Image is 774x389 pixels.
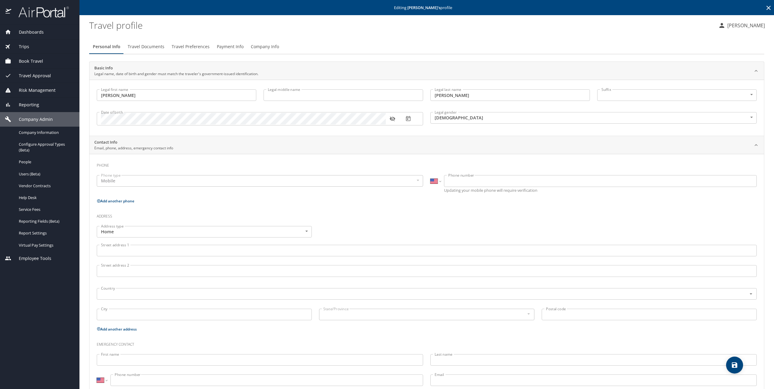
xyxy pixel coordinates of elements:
button: Add another phone [97,198,134,204]
span: Risk Management [11,87,56,94]
p: Legal name, date of birth and gender must match the traveler's government-issued identification. [94,71,258,77]
h3: Address [97,210,757,220]
span: Travel Documents [128,43,164,51]
h2: Basic Info [94,65,258,71]
div: Mobile [97,175,423,187]
span: Help Desk [19,195,72,201]
div: [DEMOGRAPHIC_DATA] [430,112,757,124]
span: Configure Approval Types (Beta) [19,141,72,153]
span: Reporting [11,101,39,108]
span: Dashboards [11,29,44,35]
h2: Contact Info [94,139,173,145]
div: Basic InfoLegal name, date of birth and gender must match the traveler's government-issued identi... [89,80,764,136]
h1: Travel profile [89,16,713,35]
span: Reporting Fields (Beta) [19,218,72,224]
span: Travel Preferences [172,43,210,51]
span: Book Travel [11,58,43,65]
span: Vendor Contracts [19,183,72,189]
div: Basic InfoLegal name, date of birth and gender must match the traveler's government-issued identi... [89,62,764,80]
img: airportal-logo.png [12,6,69,18]
div: Profile [89,39,764,54]
span: Company Info [251,43,279,51]
button: Add another address [97,327,137,332]
span: Payment Info [217,43,244,51]
span: Virtual Pay Settings [19,242,72,248]
span: Trips [11,43,29,50]
button: save [726,357,743,374]
span: Report Settings [19,230,72,236]
button: [PERSON_NAME] [716,20,767,31]
span: Personal Info [93,43,120,51]
span: Company Admin [11,116,53,123]
span: Travel Approval [11,72,51,79]
div: Home [97,226,312,238]
img: icon-airportal.png [5,6,12,18]
div: Contact InfoEmail, phone, address, emergency contact info [89,136,764,154]
span: Users (Beta) [19,171,72,177]
span: Company Information [19,130,72,135]
button: Open [747,290,755,298]
h3: Emergency contact [97,338,757,348]
strong: [PERSON_NAME] 's [407,5,440,10]
p: [PERSON_NAME] [725,22,765,29]
span: Employee Tools [11,255,51,262]
h3: Phone [97,159,757,169]
p: Editing profile [81,6,772,10]
p: Updating your mobile phone will require verification [444,188,757,192]
p: Email, phone, address, emergency contact info [94,145,173,151]
div: ​ [597,89,757,101]
span: People [19,159,72,165]
span: Service Fees [19,207,72,212]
